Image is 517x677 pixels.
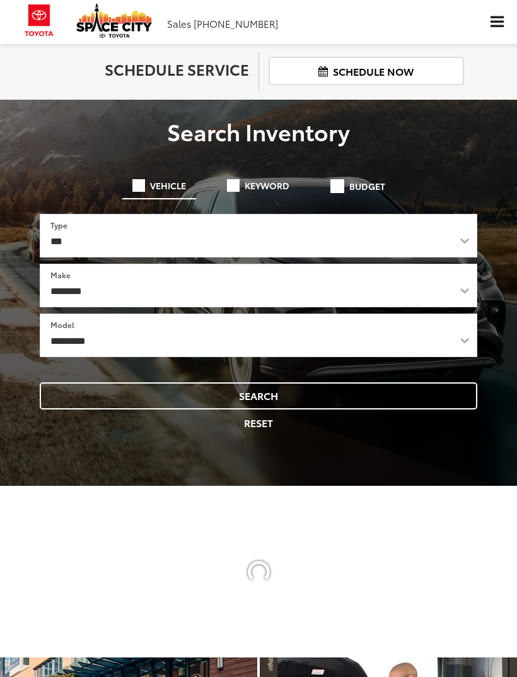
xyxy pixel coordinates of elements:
[50,220,67,230] label: Type
[50,269,71,280] label: Make
[349,182,385,191] span: Budget
[269,57,464,85] a: Schedule Now
[9,119,508,144] h3: Search Inventory
[53,61,249,77] h2: Schedule Service
[167,16,191,30] span: Sales
[194,16,278,30] span: [PHONE_NUMBER]
[40,409,477,437] button: Reset
[76,3,152,38] img: Space City Toyota
[150,181,186,190] span: Vehicle
[50,319,74,330] label: Model
[245,181,289,190] span: Keyword
[40,382,477,409] button: Search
